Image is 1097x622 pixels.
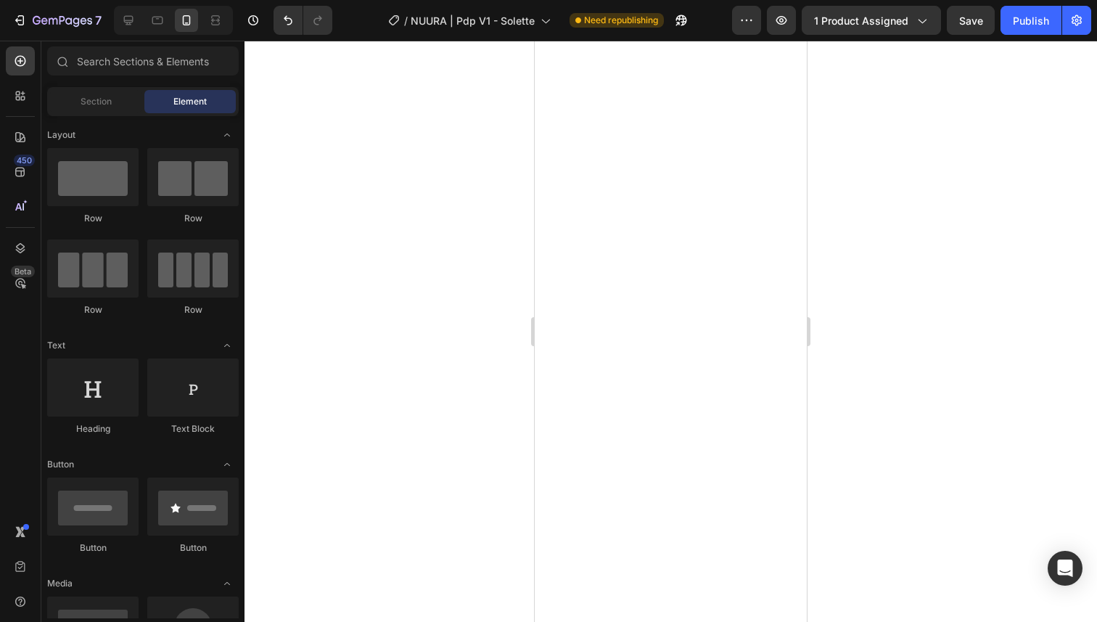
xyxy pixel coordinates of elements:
[215,572,239,595] span: Toggle open
[947,6,995,35] button: Save
[1013,13,1049,28] div: Publish
[215,334,239,357] span: Toggle open
[47,541,139,555] div: Button
[6,6,108,35] button: 7
[47,577,73,590] span: Media
[535,41,807,622] iframe: Design area
[173,95,207,108] span: Element
[47,422,139,435] div: Heading
[147,303,239,316] div: Row
[47,46,239,75] input: Search Sections & Elements
[404,13,408,28] span: /
[47,303,139,316] div: Row
[584,14,658,27] span: Need republishing
[47,339,65,352] span: Text
[959,15,983,27] span: Save
[802,6,941,35] button: 1 product assigned
[147,422,239,435] div: Text Block
[47,128,75,142] span: Layout
[47,212,139,225] div: Row
[95,12,102,29] p: 7
[814,13,908,28] span: 1 product assigned
[411,13,535,28] span: NUURA | Pdp V1 - Solette
[47,458,74,471] span: Button
[215,123,239,147] span: Toggle open
[215,453,239,476] span: Toggle open
[147,212,239,225] div: Row
[1048,551,1082,586] div: Open Intercom Messenger
[274,6,332,35] div: Undo/Redo
[11,266,35,277] div: Beta
[1001,6,1061,35] button: Publish
[147,541,239,555] div: Button
[81,95,112,108] span: Section
[14,155,35,166] div: 450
